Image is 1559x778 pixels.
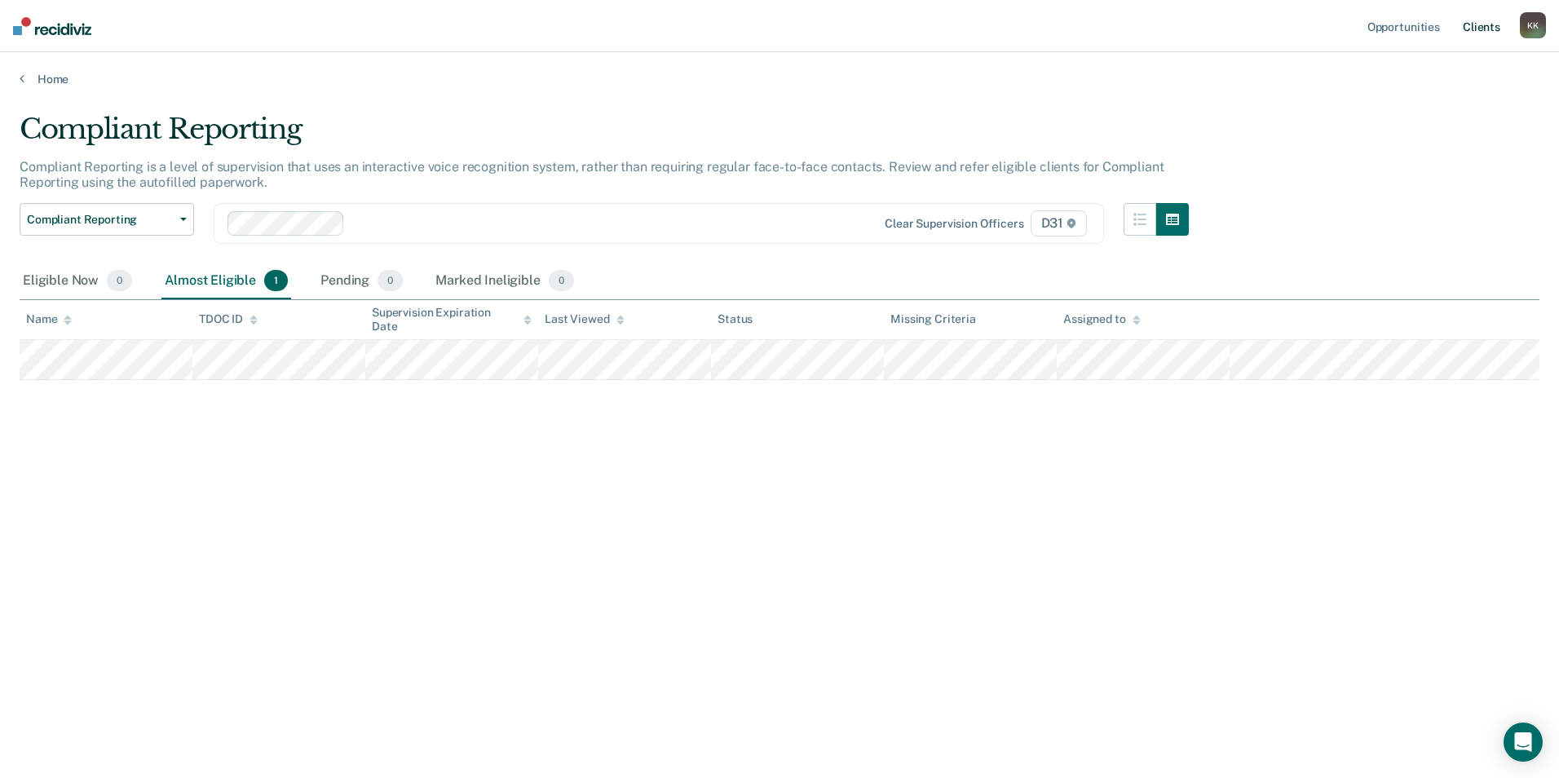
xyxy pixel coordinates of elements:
span: 1 [264,270,288,291]
div: Open Intercom Messenger [1504,723,1543,762]
div: Pending0 [317,263,406,299]
div: Almost Eligible1 [161,263,291,299]
span: 0 [107,270,132,291]
p: Compliant Reporting is a level of supervision that uses an interactive voice recognition system, ... [20,159,1164,190]
div: Supervision Expiration Date [372,306,532,334]
div: K K [1520,12,1546,38]
div: Clear supervision officers [885,217,1023,231]
span: D31 [1031,210,1087,236]
div: Name [26,312,72,326]
div: Eligible Now0 [20,263,135,299]
div: Missing Criteria [890,312,976,326]
a: Home [20,72,1539,86]
div: Compliant Reporting [20,113,1189,159]
button: KK [1520,12,1546,38]
div: Status [718,312,753,326]
img: Recidiviz [13,17,91,35]
span: Compliant Reporting [27,213,174,227]
div: Assigned to [1063,312,1140,326]
span: 0 [549,270,574,291]
button: Compliant Reporting [20,203,194,236]
div: Last Viewed [545,312,624,326]
span: 0 [378,270,403,291]
div: TDOC ID [199,312,258,326]
div: Marked Ineligible0 [432,263,577,299]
